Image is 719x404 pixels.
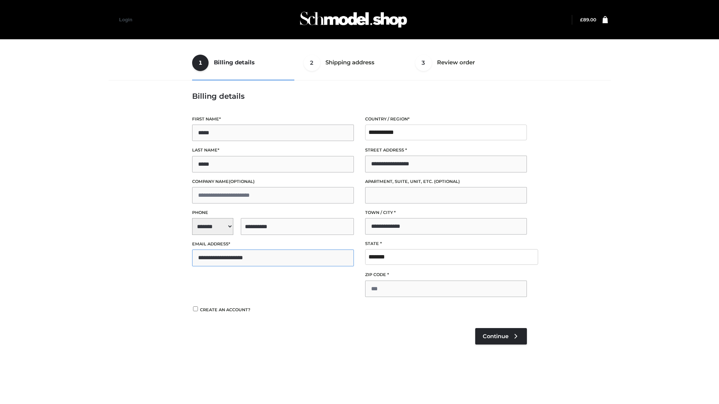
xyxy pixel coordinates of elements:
label: Email address [192,241,354,248]
h3: Billing details [192,92,527,101]
label: State [365,240,527,247]
bdi: 89.00 [580,17,596,22]
label: Last name [192,147,354,154]
label: Phone [192,209,354,216]
span: (optional) [229,179,255,184]
label: First name [192,116,354,123]
span: Continue [483,333,509,340]
span: (optional) [434,179,460,184]
label: ZIP Code [365,271,527,278]
span: £ [580,17,583,22]
a: Login [119,17,132,22]
label: Apartment, suite, unit, etc. [365,178,527,185]
label: Company name [192,178,354,185]
a: £89.00 [580,17,596,22]
label: Country / Region [365,116,527,123]
a: Continue [475,328,527,345]
label: Town / City [365,209,527,216]
label: Street address [365,147,527,154]
input: Create an account? [192,306,199,311]
span: Create an account? [200,307,251,312]
img: Schmodel Admin 964 [297,5,410,34]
